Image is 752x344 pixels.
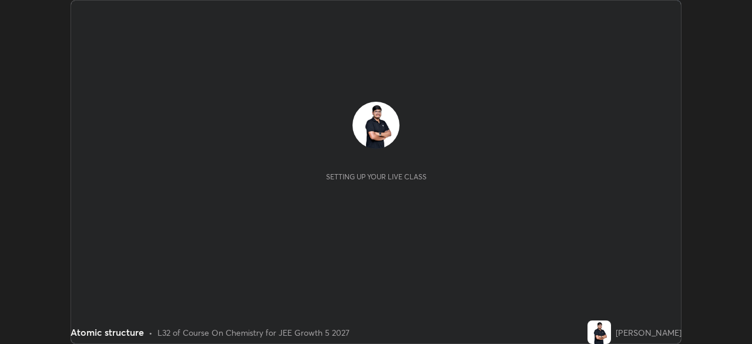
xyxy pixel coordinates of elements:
[326,172,427,181] div: Setting up your live class
[149,326,153,339] div: •
[70,325,144,339] div: Atomic structure
[616,326,681,339] div: [PERSON_NAME]
[352,102,399,149] img: 233275cb9adc4a56a51a9adff78a3b51.jpg
[157,326,350,339] div: L32 of Course On Chemistry for JEE Growth 5 2027
[587,320,611,344] img: 233275cb9adc4a56a51a9adff78a3b51.jpg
